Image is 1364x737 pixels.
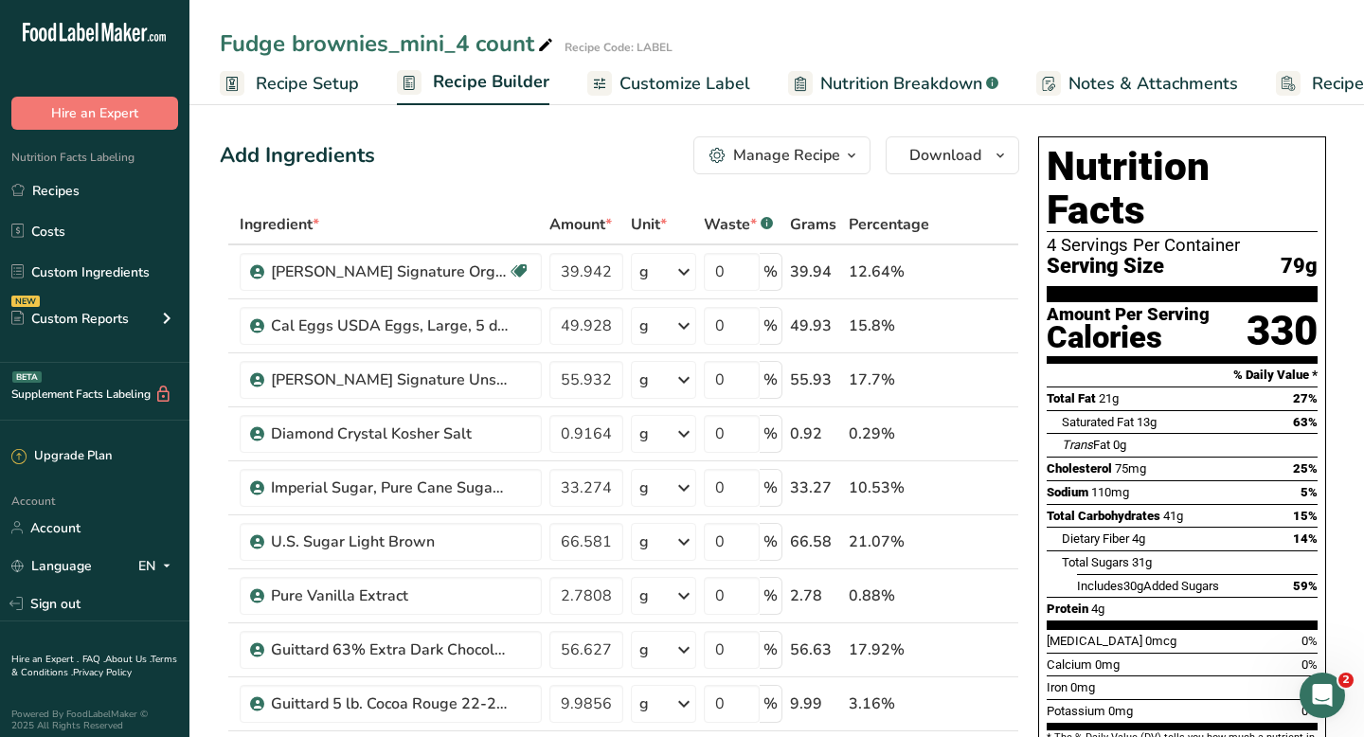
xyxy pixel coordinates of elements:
a: Privacy Policy [73,666,132,679]
div: g [639,422,649,445]
span: 27% [1293,391,1318,405]
span: 75mg [1115,461,1146,476]
div: 2.78 [790,584,841,607]
div: 39.94 [790,261,841,283]
div: 49.93 [790,315,841,337]
span: 0mcg [1145,634,1176,648]
span: Nutrition Breakdown [820,71,982,97]
span: Amount [549,213,612,236]
span: Total Sugars [1062,555,1129,569]
span: 2 [1338,673,1354,688]
div: 17.92% [849,638,929,661]
div: 33.27 [790,476,841,499]
a: Nutrition Breakdown [788,63,998,105]
span: Cholesterol [1047,461,1112,476]
div: Upgrade Plan [11,447,112,466]
section: % Daily Value * [1047,364,1318,386]
span: Protein [1047,602,1088,616]
span: Potassium [1047,704,1105,718]
div: NEW [11,296,40,307]
div: 12.64% [849,261,929,283]
div: 10.53% [849,476,929,499]
span: 21g [1099,391,1119,405]
span: 0% [1301,634,1318,648]
span: 25% [1293,461,1318,476]
a: Recipe Setup [220,63,359,105]
div: 330 [1247,306,1318,356]
div: g [639,638,649,661]
span: Calcium [1047,657,1092,672]
div: Imperial Sugar, Pure Cane Sugar, Granulated [271,476,508,499]
span: Recipe Builder [433,69,549,95]
a: Terms & Conditions . [11,653,177,679]
a: Language [11,549,92,583]
div: Waste [704,213,773,236]
span: Dietary Fiber [1062,531,1129,546]
i: Trans [1062,438,1093,452]
span: Sodium [1047,485,1088,499]
span: 14% [1293,531,1318,546]
span: 79g [1281,255,1318,279]
a: Recipe Builder [397,61,549,106]
span: Notes & Attachments [1068,71,1238,97]
span: Ingredient [240,213,319,236]
span: 4g [1132,531,1145,546]
a: FAQ . [82,653,105,666]
div: g [639,315,649,337]
h1: Nutrition Facts [1047,145,1318,232]
span: 4g [1091,602,1104,616]
div: Recipe Code: LABEL [565,39,673,56]
button: Manage Recipe [693,136,870,174]
div: g [639,261,649,283]
div: U.S. Sugar Light Brown [271,530,508,553]
span: Total Carbohydrates [1047,509,1160,523]
span: [MEDICAL_DATA] [1047,634,1142,648]
div: 21.07% [849,530,929,553]
div: [PERSON_NAME] Signature Unsalted Sweet Cream Butter [271,368,508,391]
div: Calories [1047,324,1210,351]
iframe: Intercom live chat [1300,673,1345,718]
span: Serving Size [1047,255,1164,279]
a: Customize Label [587,63,750,105]
div: Add Ingredients [220,140,375,171]
div: Custom Reports [11,309,129,329]
div: g [639,584,649,607]
span: Grams [790,213,836,236]
span: 5% [1301,485,1318,499]
div: Diamond Crystal Kosher Salt [271,422,508,445]
div: 17.7% [849,368,929,391]
span: Includes Added Sugars [1077,579,1219,593]
div: 4 Servings Per Container [1047,236,1318,255]
div: Manage Recipe [733,144,840,167]
div: Amount Per Serving [1047,306,1210,324]
a: About Us . [105,653,151,666]
div: g [639,530,649,553]
span: Recipe Setup [256,71,359,97]
span: 0mg [1070,680,1095,694]
span: 59% [1293,579,1318,593]
span: Unit [631,213,667,236]
span: Fat [1062,438,1110,452]
div: Guittard 63% Extra Dark Chocolate Baking Chips [271,638,508,661]
div: EN [138,554,178,577]
div: 15.8% [849,315,929,337]
div: 56.63 [790,638,841,661]
div: 0.29% [849,422,929,445]
div: Powered By FoodLabelMaker © 2025 All Rights Reserved [11,709,178,731]
span: Customize Label [619,71,750,97]
div: g [639,368,649,391]
div: 55.93 [790,368,841,391]
div: 0.92 [790,422,841,445]
div: BETA [12,371,42,383]
span: Iron [1047,680,1068,694]
div: Pure Vanilla Extract [271,584,508,607]
div: 66.58 [790,530,841,553]
span: 30g [1123,579,1143,593]
div: Cal Eggs USDA Eggs, Large, 5 dozen-count [271,315,508,337]
span: Saturated Fat [1062,415,1134,429]
button: Hire an Expert [11,97,178,130]
div: Guittard 5 lb. Cocoa Rouge 22-24% Fat Dutched Cocoa Powder [271,692,508,715]
button: Download [886,136,1019,174]
span: 0mg [1095,657,1120,672]
div: Fudge brownies_mini_4 count [220,27,557,61]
